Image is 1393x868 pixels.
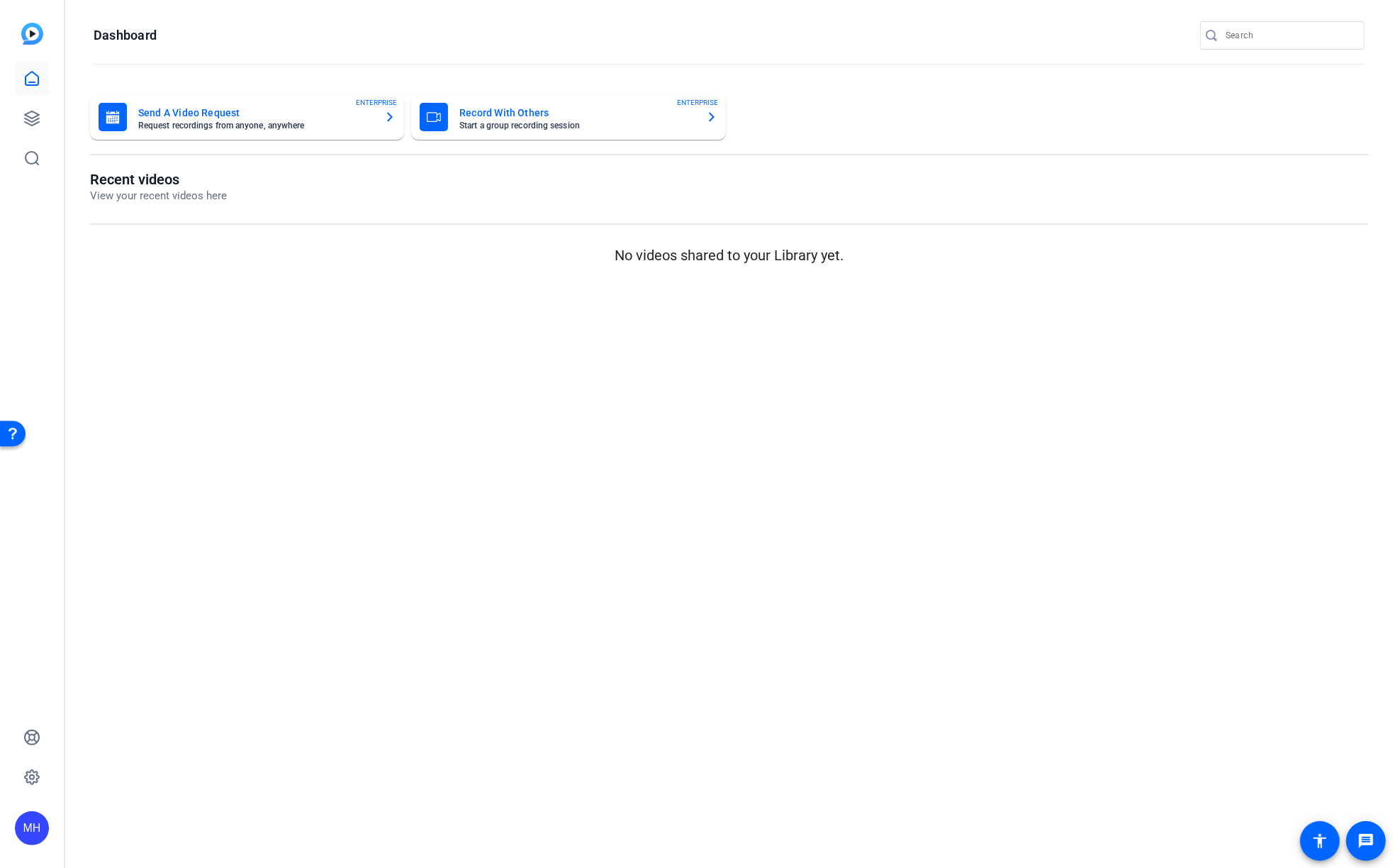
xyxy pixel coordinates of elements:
div: MH [15,811,49,845]
span: ENTERPRISE [678,97,719,108]
p: View your recent videos here [90,188,227,204]
button: Record With OthersStart a group recording sessionENTERPRISE [411,94,725,140]
mat-card-subtitle: Start a group recording session [459,121,694,130]
img: blue-gradient.svg [21,23,43,45]
mat-icon: message [1358,833,1375,850]
input: Search [1226,27,1353,44]
span: ENTERPRISE [356,97,397,108]
mat-icon: accessibility [1311,833,1328,850]
h1: Recent videos [90,171,227,188]
p: No videos shared to your Library yet. [90,245,1368,266]
mat-card-subtitle: Request recordings from anyone, anywhere [138,121,373,130]
mat-card-title: Record With Others [459,104,694,121]
mat-card-title: Send A Video Request [138,104,373,121]
h1: Dashboard [94,27,157,44]
button: Send A Video RequestRequest recordings from anyone, anywhereENTERPRISE [90,94,404,140]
